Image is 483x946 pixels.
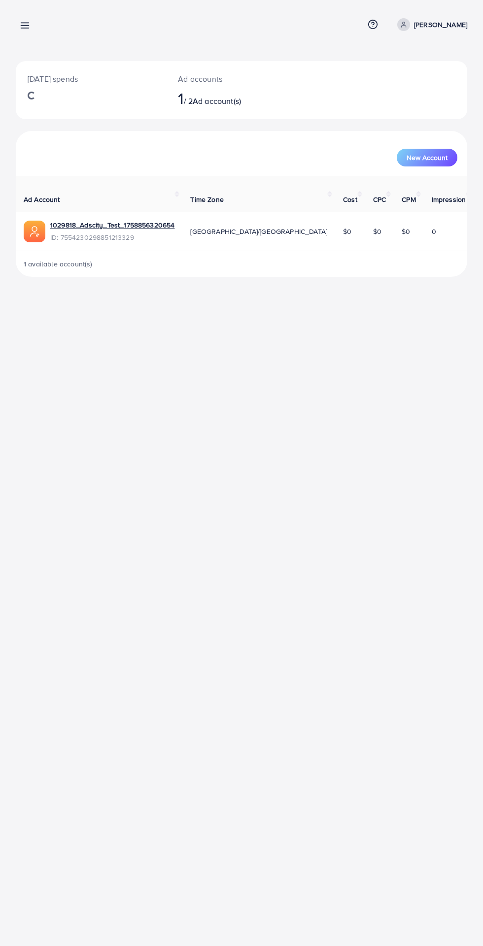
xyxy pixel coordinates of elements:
[178,87,183,109] span: 1
[397,149,457,166] button: New Account
[373,195,386,204] span: CPC
[432,227,436,236] span: 0
[50,220,174,230] a: 1029818_Adscity_Test_1758856320654
[24,195,60,204] span: Ad Account
[190,227,327,236] span: [GEOGRAPHIC_DATA]/[GEOGRAPHIC_DATA]
[402,227,410,236] span: $0
[432,195,466,204] span: Impression
[193,96,241,106] span: Ad account(s)
[402,195,415,204] span: CPM
[50,232,174,242] span: ID: 7554230298851213329
[414,19,467,31] p: [PERSON_NAME]
[24,221,45,242] img: ic-ads-acc.e4c84228.svg
[407,154,448,161] span: New Account
[178,89,267,107] h2: / 2
[190,195,223,204] span: Time Zone
[343,227,351,236] span: $0
[393,18,467,31] a: [PERSON_NAME]
[24,259,93,269] span: 1 available account(s)
[178,73,267,85] p: Ad accounts
[373,227,381,236] span: $0
[343,195,357,204] span: Cost
[28,73,154,85] p: [DATE] spends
